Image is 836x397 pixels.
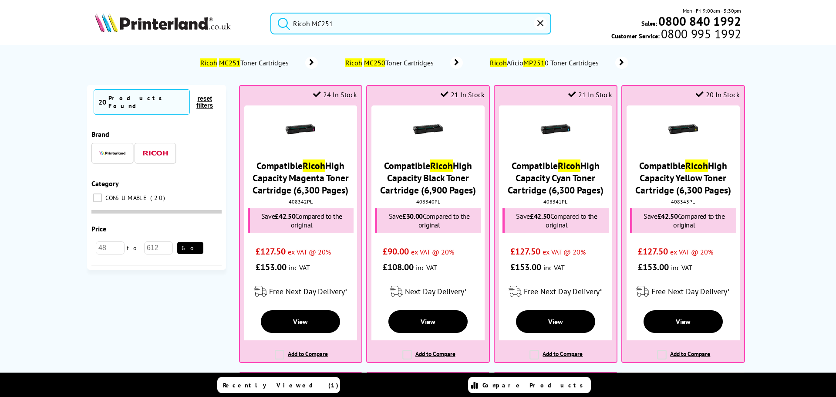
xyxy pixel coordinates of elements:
[441,90,485,99] div: 21 In Stock
[199,58,292,67] span: Toner Cartridges
[489,58,602,67] span: Aficio 0 Toner Cartridges
[248,208,354,233] div: Save Compared to the original
[627,279,739,304] div: modal_delivery
[177,242,203,254] button: Go
[658,13,741,29] b: 0800 840 1992
[641,19,657,27] span: Sales:
[482,381,588,389] span: Compare Products
[95,13,260,34] a: Printerland Logo
[98,98,106,106] span: 20
[313,90,357,99] div: 24 In Stock
[244,279,357,304] div: modal_delivery
[246,198,355,205] div: 408342PL
[657,350,710,366] label: Add to Compare
[685,159,708,172] mark: Ricoh
[256,261,287,273] span: £153.00
[269,286,347,296] span: Free Next Day Delivery*
[644,310,723,333] a: View
[548,317,563,326] span: View
[543,263,565,272] span: inc VAT
[501,198,610,205] div: 408341PL
[568,90,612,99] div: 21 In Stock
[524,286,602,296] span: Free Next Day Delivery*
[657,17,741,25] a: 0800 840 1992
[388,310,468,333] a: View
[651,286,730,296] span: Free Next Day Delivery*
[256,246,286,257] span: £127.50
[490,58,507,67] mark: Ricoh
[103,194,149,202] span: CONSUMABLE
[668,114,698,145] img: K15933ZA-small.gif
[344,57,463,69] a: Ricoh MC250Toner Cartridges
[411,248,454,256] span: ex VAT @ 20%
[275,350,328,366] label: Add to Compare
[638,246,668,257] span: £127.50
[657,212,678,221] span: £42.50
[629,198,737,205] div: 408343PL
[150,194,167,202] span: 20
[516,310,595,333] a: View
[371,279,484,304] div: modal_delivery
[125,244,144,252] span: to
[380,159,476,196] a: CompatibleRicohHigh Capacity Black Toner Cartridge (6,900 Pages)
[430,159,453,172] mark: Ricoh
[200,58,217,67] mark: Ricoh
[660,30,741,38] span: 0800 995 1992
[638,261,669,273] span: £153.00
[223,381,339,389] span: Recently Viewed (1)
[344,58,437,67] span: Toner Cartridges
[144,241,173,254] input: 612
[219,58,240,67] mark: MC251
[142,151,169,156] img: Ricoh
[383,246,409,257] span: £90.00
[293,317,308,326] span: View
[402,212,423,221] span: £30.00
[345,58,362,67] mark: Ricoh
[523,58,545,67] mark: MP251
[383,261,414,273] span: £108.00
[217,377,340,393] a: Recently Viewed (1)
[630,208,736,233] div: Save Compared to the original
[275,212,295,221] span: £42.50
[402,350,455,366] label: Add to Compare
[558,159,580,172] mark: Ricoh
[405,286,467,296] span: Next Day Delivery*
[529,350,583,366] label: Add to Compare
[683,7,741,15] span: Mon - Fri 9:00am - 5:30pm
[413,114,443,145] img: K15930ZA-small.gif
[489,57,628,69] a: RicohAficioMP2510 Toner Cartridges
[364,58,385,67] mark: MC250
[108,94,185,110] div: Products Found
[468,377,591,393] a: Compare Products
[91,224,106,233] span: Price
[303,159,325,172] mark: Ricoh
[611,30,741,40] span: Customer Service:
[91,130,109,139] span: Brand
[270,13,551,34] input: Search product or brand
[374,198,482,205] div: 408340PL
[510,246,540,257] span: £127.50
[499,279,612,304] div: modal_delivery
[670,248,713,256] span: ex VAT @ 20%
[416,263,437,272] span: inc VAT
[635,159,731,196] a: CompatibleRicohHigh Capacity Yellow Toner Cartridge (6,300 Pages)
[696,90,740,99] div: 20 In Stock
[288,248,331,256] span: ex VAT @ 20%
[199,57,318,69] a: Ricoh MC251Toner Cartridges
[375,208,481,233] div: Save Compared to the original
[502,208,608,233] div: Save Compared to the original
[190,95,219,109] button: reset filters
[253,159,349,196] a: CompatibleRicohHigh Capacity Magenta Toner Cartridge (6,300 Pages)
[543,248,586,256] span: ex VAT @ 20%
[289,263,310,272] span: inc VAT
[530,212,550,221] span: £42.50
[91,179,119,188] span: Category
[676,317,691,326] span: View
[96,241,125,254] input: 48
[285,114,316,145] img: K15932ZA-small.gif
[421,317,435,326] span: View
[510,261,541,273] span: £153.00
[671,263,692,272] span: inc VAT
[95,13,231,32] img: Printerland Logo
[261,310,340,333] a: View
